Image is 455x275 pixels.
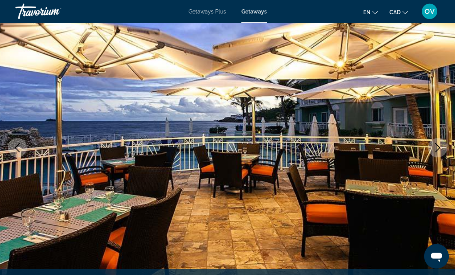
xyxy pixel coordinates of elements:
[15,2,93,22] a: Travorium
[420,3,440,20] button: User Menu
[389,9,401,15] span: CAD
[363,9,371,15] span: en
[241,8,267,15] a: Getaways
[363,7,378,18] button: Change language
[189,8,226,15] a: Getaways Plus
[428,138,447,158] button: Next image
[425,8,435,15] span: OV
[8,138,27,158] button: Previous image
[424,244,449,269] iframe: Button to launch messaging window
[389,7,408,18] button: Change currency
